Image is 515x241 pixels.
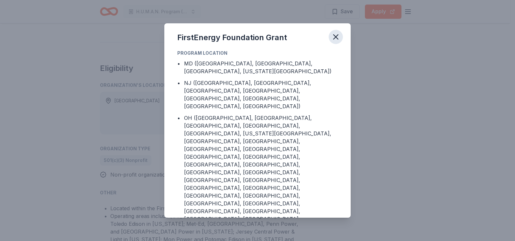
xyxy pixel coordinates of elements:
[177,114,180,122] div: •
[184,60,338,75] div: MD ([GEOGRAPHIC_DATA], [GEOGRAPHIC_DATA], [GEOGRAPHIC_DATA], [US_STATE][GEOGRAPHIC_DATA])
[177,32,287,43] div: FirstEnergy Foundation Grant
[177,79,180,87] div: •
[177,60,180,67] div: •
[177,49,338,57] div: Program Location
[184,79,338,110] div: NJ ([GEOGRAPHIC_DATA], [GEOGRAPHIC_DATA], [GEOGRAPHIC_DATA], [GEOGRAPHIC_DATA], [GEOGRAPHIC_DATA]...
